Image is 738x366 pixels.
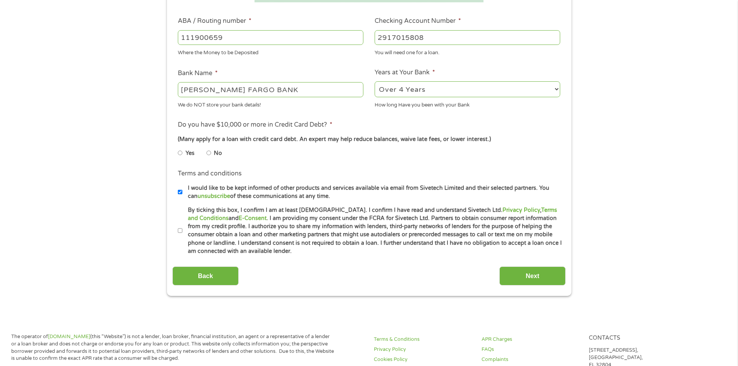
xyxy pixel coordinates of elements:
a: Privacy Policy [374,346,472,353]
a: Privacy Policy [502,207,540,213]
div: How long Have you been with your Bank [375,98,560,109]
div: (Many apply for a loan with credit card debt. An expert may help reduce balances, waive late fees... [178,135,560,144]
input: Back [172,266,239,285]
input: 263177916 [178,30,363,45]
a: unsubscribe [198,193,230,199]
label: Checking Account Number [375,17,461,25]
a: E-Consent [239,215,267,222]
input: Next [499,266,566,285]
h4: Contacts [589,335,687,342]
a: Complaints [482,356,580,363]
label: ABA / Routing number [178,17,251,25]
label: Do you have $10,000 or more in Credit Card Debt? [178,121,332,129]
label: By ticking this box, I confirm I am at least [DEMOGRAPHIC_DATA]. I confirm I have read and unders... [182,206,563,256]
a: Cookies Policy [374,356,472,363]
div: We do NOT store your bank details! [178,98,363,109]
label: Terms and conditions [178,170,242,178]
a: APR Charges [482,336,580,343]
div: Where the Money to be Deposited [178,46,363,57]
label: Yes [186,149,194,158]
label: I would like to be kept informed of other products and services available via email from Sivetech... [182,184,563,201]
label: Years at Your Bank [375,69,435,77]
a: [DOMAIN_NAME] [48,333,90,340]
input: 345634636 [375,30,560,45]
a: Terms and Conditions [188,207,557,222]
label: Bank Name [178,69,218,77]
label: No [214,149,222,158]
a: Terms & Conditions [374,336,472,343]
a: FAQs [482,346,580,353]
p: The operator of (this “Website”) is not a lender, loan broker, financial institution, an agent or... [11,333,334,363]
div: You will need one for a loan. [375,46,560,57]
